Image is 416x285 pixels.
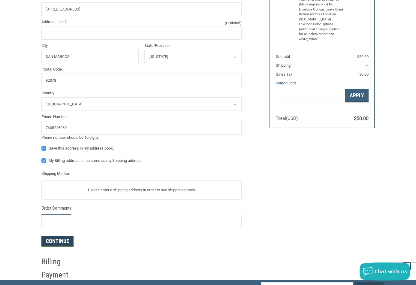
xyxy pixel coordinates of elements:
[366,63,369,68] span: --
[41,43,139,49] label: City
[276,63,291,68] span: Shipping
[41,114,242,120] label: Phone Number
[42,184,241,196] p: Please enter a shipping address in order to see shipping quotes
[276,81,296,85] a: Coupon Code
[299,22,344,42] li: Envelope Color Options (additional charges applied for all colors other than white) White
[375,268,407,275] span: Chat with us
[299,7,344,12] li: Envelope Options Leave Blank
[41,270,77,280] h2: Payment
[41,236,74,247] button: Continue
[225,20,242,26] small: (Optional)
[41,66,242,72] label: Postal Code
[357,54,369,59] span: $50.00
[299,12,344,22] li: Return Address Location [GEOGRAPHIC_DATA]
[345,89,369,102] button: Apply
[276,72,292,77] span: Sales Tax
[144,43,242,49] label: State/Province
[359,72,369,77] span: $0.00
[41,170,70,180] legend: Shipping Method
[41,135,242,141] div: Phone number should be 10 digits
[41,257,77,267] h2: Billing
[41,205,71,215] legend: Order Comments
[41,158,242,163] label: My Billing address is the same as my Shipping address
[41,90,242,96] label: Country
[360,262,410,280] button: Chat with us
[41,146,242,151] label: Save this address in my address book.
[276,116,298,121] span: Total (USD)
[354,116,369,121] span: $50.00
[276,54,290,59] span: Subtotal
[276,89,345,102] input: Gift Certificate or Coupon Code
[41,19,242,25] label: Address Line 2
